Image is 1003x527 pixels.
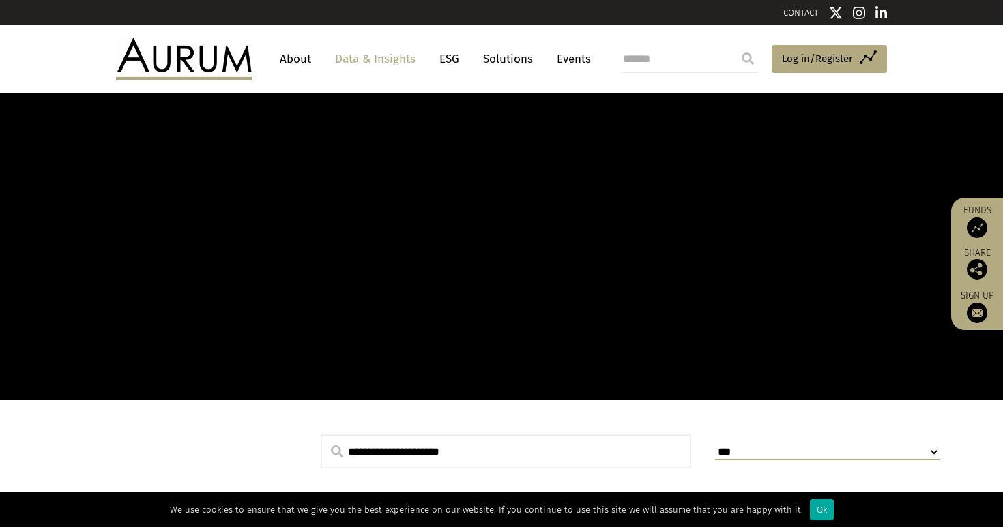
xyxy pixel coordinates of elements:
[829,6,843,20] img: Twitter icon
[734,45,761,72] input: Submit
[273,46,318,72] a: About
[328,46,422,72] a: Data & Insights
[810,499,834,520] div: Ok
[550,46,591,72] a: Events
[116,38,252,79] img: Aurum
[772,45,887,74] a: Log in/Register
[853,6,865,20] img: Instagram icon
[958,290,996,323] a: Sign up
[476,46,540,72] a: Solutions
[967,303,987,323] img: Sign up to our newsletter
[433,46,466,72] a: ESG
[331,445,343,457] img: search.svg
[958,205,996,238] a: Funds
[958,248,996,280] div: Share
[967,259,987,280] img: Share this post
[782,50,853,67] span: Log in/Register
[967,217,987,238] img: Access Funds
[875,6,888,20] img: Linkedin icon
[783,7,819,18] a: CONTACT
